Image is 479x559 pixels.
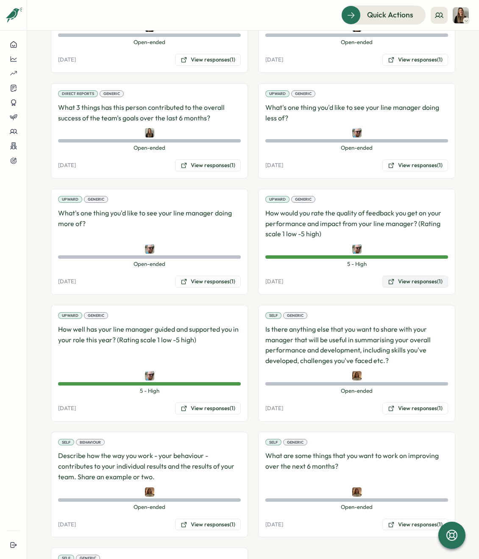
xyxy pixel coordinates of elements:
div: Generic [291,196,315,203]
img: Niamh Linton [453,7,469,23]
span: Open-ended [58,144,241,152]
div: Upward [58,312,82,319]
img: Joe Egan [352,244,362,254]
img: Emily Cherrett [352,371,362,380]
p: [DATE] [265,521,283,528]
img: Joe Egan [145,244,154,254]
img: Niamh Linton [145,128,154,137]
div: Upward [265,90,290,97]
p: [DATE] [58,56,76,64]
p: What's one thing you'd like to see your line manager doing less of? [265,102,448,123]
button: View responses(1) [175,276,241,288]
div: Direct Reports [58,90,98,97]
p: Is there anything else that you want to share with your manager that will be useful in summarisin... [265,324,448,366]
p: What's one thing you'd like to see your line manager doing more of? [58,208,241,239]
p: [DATE] [265,278,283,285]
span: Open-ended [265,144,448,152]
button: View responses(1) [175,54,241,66]
div: Self [265,312,281,319]
button: Quick Actions [341,6,426,24]
div: Generic [291,90,315,97]
p: [DATE] [58,521,76,528]
button: View responses(1) [382,276,448,288]
p: How well has your line manager guided and supported you in your role this year? (Rating scale 1 l... [58,324,241,366]
p: [DATE] [58,278,76,285]
span: 5 - High [58,387,241,395]
div: Upward [58,196,82,203]
div: Generic [84,312,108,319]
span: 5 - High [265,260,448,268]
p: How would you rate the quality of feedback you get on your performance and impact from your line ... [265,208,448,239]
img: Emily Cherrett [352,487,362,497]
button: View responses(1) [382,54,448,66]
div: Upward [265,196,290,203]
p: [DATE] [58,405,76,412]
img: Joe Egan [145,371,154,380]
span: Open-ended [58,39,241,46]
button: View responses(1) [175,159,241,171]
button: View responses(1) [382,402,448,414]
div: Self [265,439,281,446]
button: View responses(1) [175,519,241,531]
p: What 3 things has this person contributed to the overall success of the team's goals over the las... [58,102,241,123]
img: Joe Egan [352,128,362,137]
button: View responses(1) [175,402,241,414]
span: Open-ended [265,39,448,46]
div: Behaviour [76,439,105,446]
p: What are some things that you want to work on improving over the next 6 months? [265,450,448,482]
button: View responses(1) [382,519,448,531]
div: Generic [283,312,307,319]
p: Describe how the way you work - your behaviour - contributes to your individual results and the r... [58,450,241,482]
p: [DATE] [58,162,76,169]
span: Quick Actions [367,9,413,20]
button: View responses(1) [382,159,448,171]
div: Generic [100,90,124,97]
div: Generic [283,439,307,446]
img: Emily Cherrett [145,487,154,497]
p: [DATE] [265,162,283,169]
span: Open-ended [265,503,448,511]
div: Self [58,439,74,446]
span: Open-ended [58,260,241,268]
span: Open-ended [265,387,448,395]
p: [DATE] [265,56,283,64]
div: Generic [84,196,108,203]
p: [DATE] [265,405,283,412]
span: Open-ended [58,503,241,511]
